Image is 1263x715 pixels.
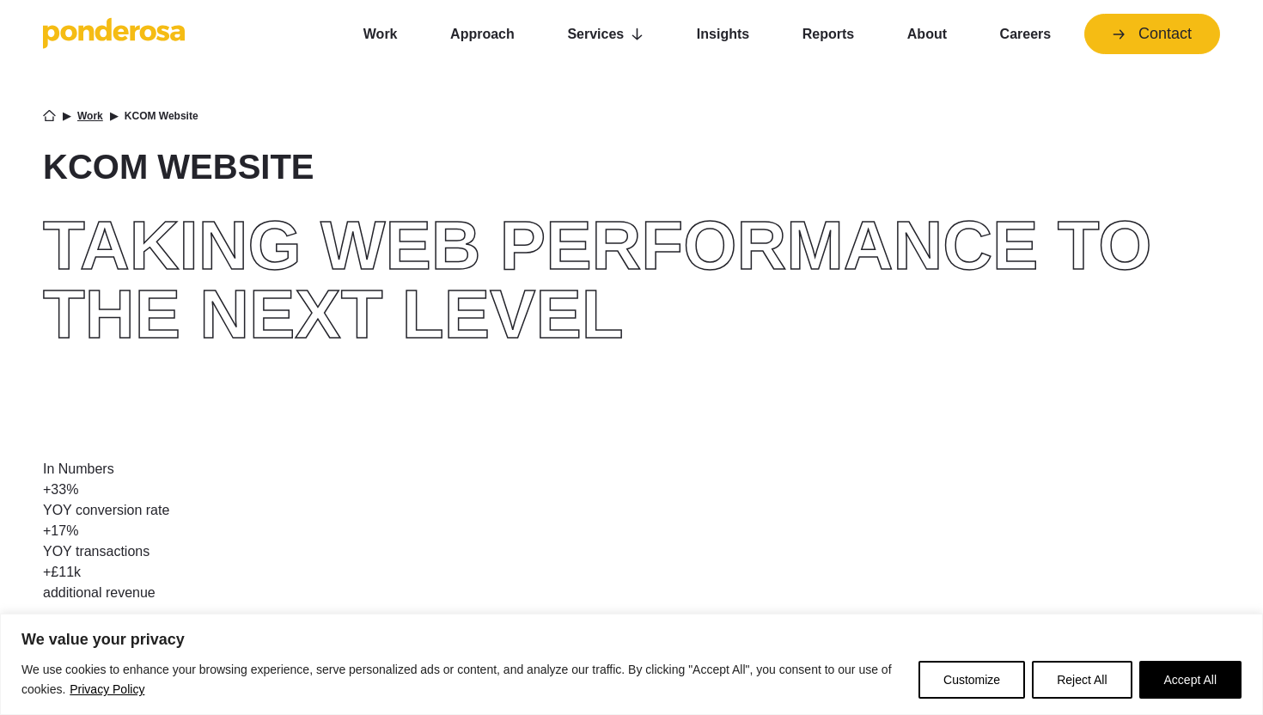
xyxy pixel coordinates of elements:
[43,211,1220,349] div: Taking web performance to the next level
[43,459,1220,480] div: In Numbers
[43,541,1220,562] div: YOY transactions
[430,16,534,52] a: Approach
[918,661,1025,699] button: Customize
[21,660,906,700] p: We use cookies to enhance your browsing experience, serve personalized ads or content, and analyz...
[1084,14,1220,54] a: Contact
[344,16,417,52] a: Work
[43,500,1220,521] div: YOY conversion rate
[69,679,145,700] a: Privacy Policy
[677,16,769,52] a: Insights
[888,16,967,52] a: About
[783,16,874,52] a: Reports
[125,111,198,121] li: KCOM Website
[43,150,1220,184] h1: KCOM Website
[43,521,1220,541] div: +17%
[43,562,1220,583] div: +£11k
[43,17,318,52] a: Go to homepage
[43,583,1220,603] div: additional revenue
[21,629,1242,650] p: We value your privacy
[43,109,56,122] a: Home
[110,111,118,121] li: ▶︎
[548,16,663,52] a: Services
[63,111,70,121] li: ▶︎
[980,16,1071,52] a: Careers
[77,111,103,121] a: Work
[43,480,1220,500] div: +33%
[1139,661,1242,699] button: Accept All
[1032,661,1132,699] button: Reject All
